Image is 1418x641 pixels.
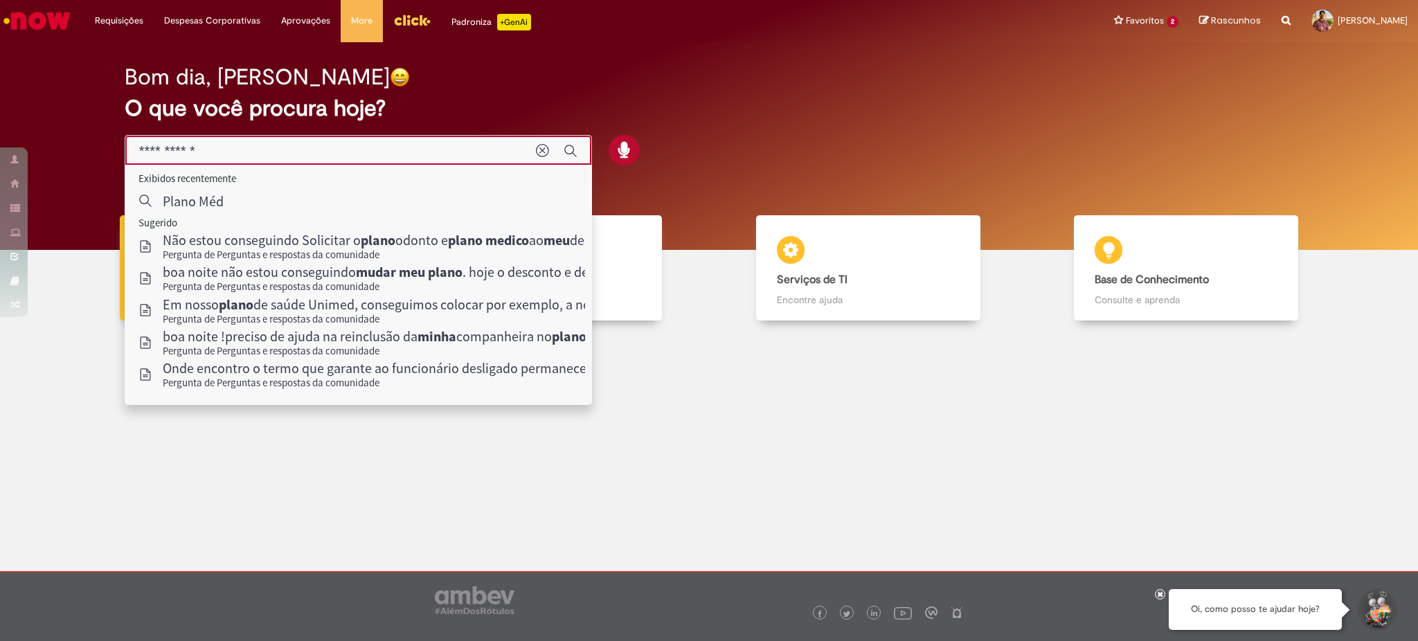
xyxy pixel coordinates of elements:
span: Requisições [95,14,143,28]
h2: Bom dia, [PERSON_NAME] [125,65,390,89]
b: Base de Conhecimento [1095,273,1209,287]
span: [PERSON_NAME] [1338,15,1408,26]
img: happy-face.png [390,67,410,87]
span: Despesas Corporativas [164,14,260,28]
span: More [351,14,373,28]
img: logo_footer_twitter.png [843,611,850,617]
a: Tirar dúvidas Tirar dúvidas com Lupi Assist e Gen Ai [73,215,391,321]
img: logo_footer_ambev_rotulo_gray.png [435,586,514,614]
div: Padroniza [451,14,531,30]
div: Oi, como posso te ajudar hoje? [1169,589,1342,630]
p: Consulte e aprenda [1095,293,1277,307]
img: logo_footer_facebook.png [816,611,823,617]
a: Rascunhos [1199,15,1261,28]
b: Serviços de TI [777,273,847,287]
span: Aprovações [281,14,330,28]
a: Base de Conhecimento Consulte e aprenda [1027,215,1346,321]
span: Rascunhos [1211,14,1261,27]
img: logo_footer_naosei.png [951,606,963,619]
img: ServiceNow [1,7,73,35]
img: click_logo_yellow_360x200.png [393,10,431,30]
img: logo_footer_linkedin.png [871,610,878,618]
span: Favoritos [1126,14,1164,28]
p: +GenAi [497,14,531,30]
h2: O que você procura hoje? [125,96,1294,120]
img: logo_footer_workplace.png [925,606,937,619]
a: Serviços de TI Encontre ajuda [709,215,1027,321]
p: Encontre ajuda [777,293,960,307]
img: logo_footer_youtube.png [894,604,912,622]
span: 2 [1167,16,1178,28]
button: Iniciar Conversa de Suporte [1356,589,1397,631]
